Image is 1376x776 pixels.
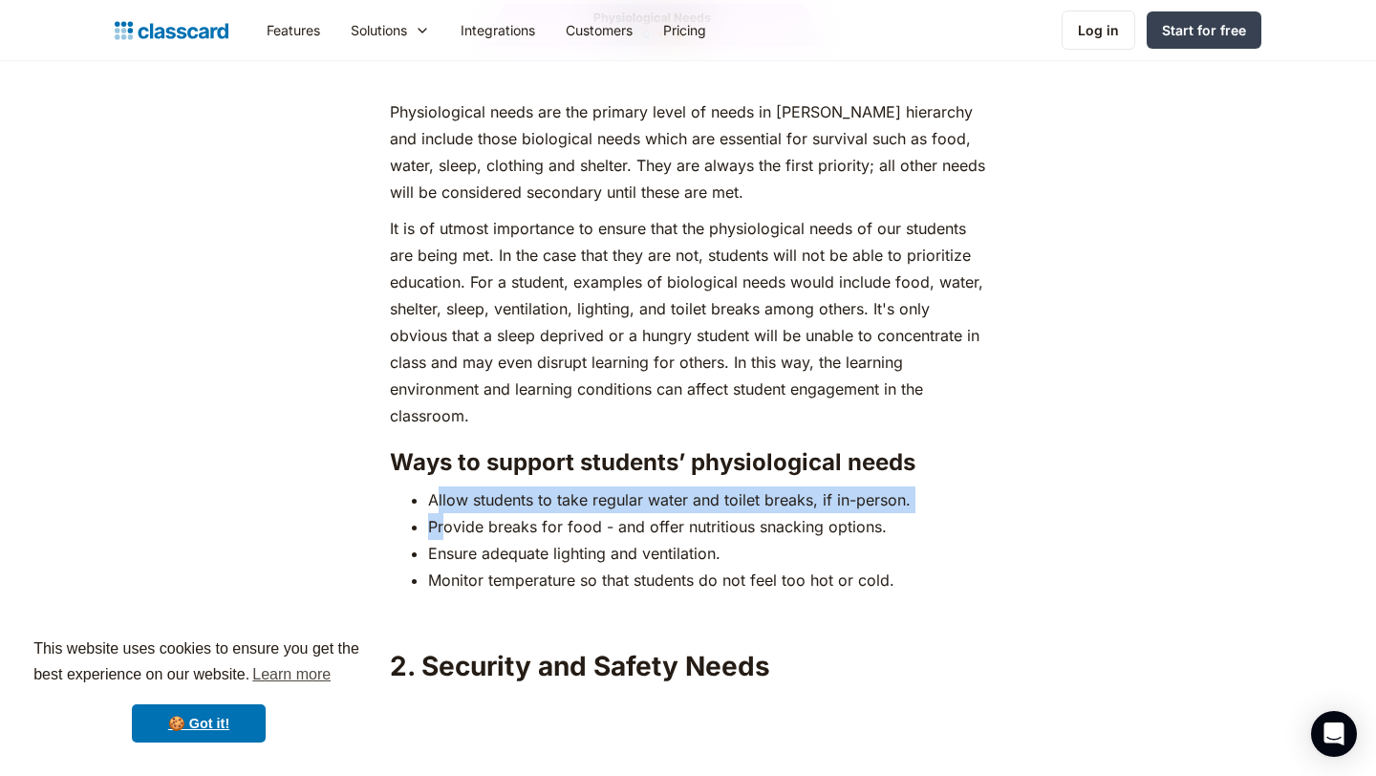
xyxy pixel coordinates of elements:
div: Start for free [1162,20,1246,40]
h2: 2. Security and Safety Needs [390,649,985,683]
li: Monitor temperature so that students do not feel too hot or cold. [428,567,985,593]
li: Allow students to take regular water and toilet breaks, if in-person. [428,486,985,513]
p: ‍ [390,62,985,89]
li: Provide breaks for food - and offer nutritious snacking options. [428,513,985,540]
a: Pricing [648,9,721,52]
div: Solutions [351,20,407,40]
p: ‍ [390,603,985,630]
a: home [115,17,228,44]
h3: Ways to support students’ physiological needs [390,448,985,477]
p: It is of utmost importance to ensure that the physiological needs of our students are being met. ... [390,215,985,429]
li: Ensure adequate lighting and ventilation. [428,540,985,567]
a: Customers [550,9,648,52]
p: Physiological needs are the primary level of needs in [PERSON_NAME] hierarchy and include those b... [390,98,985,205]
a: Features [251,9,335,52]
div: Open Intercom Messenger [1311,711,1357,757]
a: Start for free [1147,11,1261,49]
a: learn more about cookies [249,660,333,689]
div: Log in [1078,20,1119,40]
div: cookieconsent [15,619,382,761]
span: This website uses cookies to ensure you get the best experience on our website. [33,637,364,689]
a: dismiss cookie message [132,704,266,743]
div: Solutions [335,9,445,52]
a: Integrations [445,9,550,52]
a: Log in [1062,11,1135,50]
